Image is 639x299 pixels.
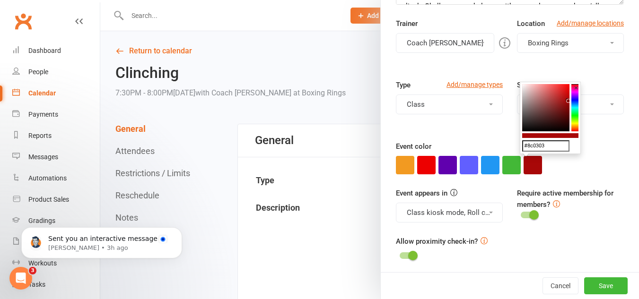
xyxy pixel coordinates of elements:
[12,83,100,104] a: Calendar
[584,277,628,294] button: Save
[28,68,48,76] div: People
[396,236,478,247] label: Allow proximity check-in?
[28,281,45,288] div: Tasks
[396,18,418,29] label: Trainer
[12,274,100,295] a: Tasks
[517,94,624,114] button: Select a style
[28,89,56,97] div: Calendar
[12,189,100,210] a: Product Sales
[28,47,61,54] div: Dashboard
[517,79,533,91] label: Style
[517,18,545,29] label: Location
[28,111,58,118] div: Payments
[571,82,581,94] button: ×
[517,33,624,53] button: Boxing Rings
[12,40,100,61] a: Dashboard
[396,141,431,152] label: Event color
[557,18,624,28] a: Add/manage locations
[12,104,100,125] a: Payments
[396,188,447,199] label: Event appears in
[396,33,494,53] button: Coach [PERSON_NAME]
[9,267,32,290] iframe: Intercom live chat
[12,168,100,189] a: Automations
[28,132,52,139] div: Reports
[12,61,100,83] a: People
[396,203,503,222] button: Class kiosk mode, Roll call, Clubworx website calendar and Mobile app
[28,153,58,161] div: Messages
[396,79,411,91] label: Type
[28,196,69,203] div: Product Sales
[446,79,503,90] a: Add/manage types
[396,94,503,114] button: Class
[543,277,578,294] button: Cancel
[29,267,36,274] span: 3
[517,189,613,209] label: Require active membership for members?
[28,174,67,182] div: Automations
[528,39,569,47] span: Boxing Rings
[7,207,196,273] iframe: Intercom notifications message
[11,9,35,33] a: Clubworx
[12,125,100,146] a: Reports
[12,146,100,168] a: Messages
